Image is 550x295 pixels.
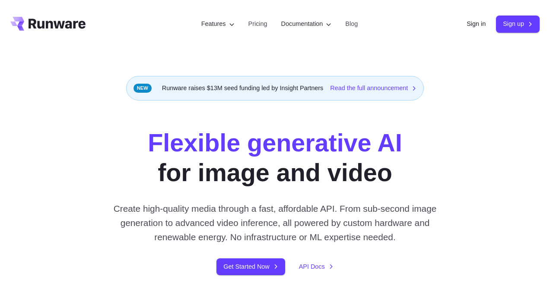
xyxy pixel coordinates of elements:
[281,19,332,29] label: Documentation
[201,19,235,29] label: Features
[106,201,445,245] p: Create high-quality media through a fast, affordable API. From sub-second image generation to adv...
[10,17,86,31] a: Go to /
[148,128,402,188] h1: for image and video
[330,83,416,93] a: Read the full announcement
[216,258,285,275] a: Get Started Now
[126,76,424,100] div: Runware raises $13M seed funding led by Insight Partners
[496,16,540,32] a: Sign up
[248,19,267,29] a: Pricing
[299,262,334,272] a: API Docs
[345,19,358,29] a: Blog
[467,19,486,29] a: Sign in
[148,129,402,157] strong: Flexible generative AI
